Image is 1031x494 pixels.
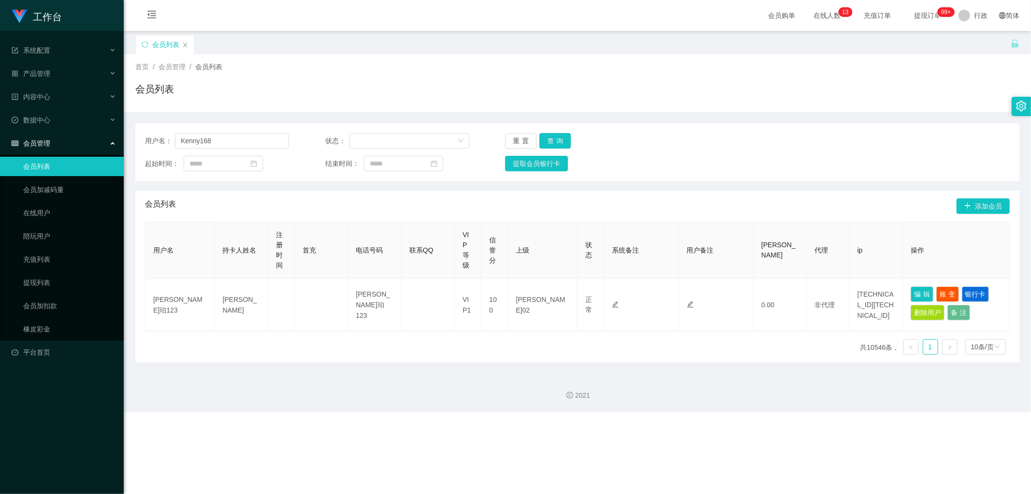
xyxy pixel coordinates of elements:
[971,340,994,354] div: 10条/页
[911,305,944,320] button: 删除用户
[1011,39,1019,48] i: 图标： 解锁
[23,180,116,199] a: 会员加减码量
[505,133,537,149] button: 重置
[860,344,900,351] font: 共10546条，
[12,47,18,54] i: 图标： 表格
[489,236,496,264] font: 信誉分
[23,296,116,315] a: 会员加扣款
[463,231,469,269] font: VIP等级
[974,12,987,19] font: 行政
[325,137,346,145] font: 状态：
[761,301,774,309] font: 0.00
[516,246,529,254] font: 上级
[135,0,168,31] i: 图标: 菜单折叠
[914,12,941,19] font: 提现订单
[857,246,863,254] font: ip
[23,70,50,77] font: 产品管理
[962,286,989,302] button: 银行卡
[911,286,933,302] button: 编辑
[957,198,1010,214] button: 图标: 加号添加会员
[903,339,919,355] li: 上一页
[994,344,1000,351] i: 图标： 下
[182,42,188,48] i: 图标： 关闭
[250,160,257,167] i: 图标：日历
[936,286,959,302] button: 账变
[687,301,694,308] i: 图标：编辑
[222,246,256,254] font: 持卡人姓名
[539,133,571,149] button: 查询
[923,339,938,355] li: 1
[145,160,179,167] font: 起始时间：
[175,133,289,149] input: 请输入用户名
[864,12,891,19] font: 充值订单
[23,116,50,124] font: 数据中心
[458,138,464,145] i: 图标： 下
[768,12,795,19] font: 会员购单
[566,392,573,399] i: 图标：版权
[135,84,174,94] font: 会员列表
[23,93,50,101] font: 内容中心
[942,339,958,355] li: 下一页
[687,246,714,254] font: 用户备注
[971,343,994,351] font: 10条/页
[23,157,116,176] a: 会员列表
[431,160,437,167] i: 图标：日历
[12,140,18,147] i: 图标： 表格
[814,246,828,254] font: 代理
[12,343,116,362] a: 图标：仪表板平台首页
[23,203,116,223] a: 在线用户
[153,296,203,314] font: [PERSON_NAME]珀123
[999,12,1006,19] i: 图标: 全球
[12,93,18,100] i: 图标：个人资料
[135,63,149,71] font: 首页
[585,241,592,259] font: 状态
[356,290,390,319] font: [PERSON_NAME]珀123
[842,7,845,17] p: 1
[276,231,283,269] font: 注册时间
[857,290,894,309] font: [TECHNICAL_ID]
[838,7,852,17] sup: 13
[23,319,116,339] a: 橡皮彩金
[12,12,62,19] a: 工作台
[303,246,316,254] font: 首充
[585,296,592,314] font: 正常
[612,301,619,308] i: 图标：编辑
[142,41,148,48] i: 图标：同步
[409,246,434,254] font: 联系QQ
[23,46,50,54] font: 系统配置
[947,344,953,350] i: 图标： 右
[845,9,849,15] font: 3
[813,12,841,19] font: 在线人数
[23,226,116,246] a: 陪玩用户
[947,305,970,320] button: 备注
[463,296,471,314] font: VIP1
[612,246,639,254] font: 系统备注
[814,301,835,309] font: 非代理
[222,296,257,314] font: [PERSON_NAME]
[929,343,932,351] font: 1
[1006,12,1019,19] font: 简体
[145,200,176,208] font: 会员列表
[516,296,565,314] font: [PERSON_NAME]02
[195,63,222,71] font: 会员列表
[145,137,172,145] font: 用户名：
[761,241,796,259] font: [PERSON_NAME]
[159,63,186,71] font: 会员管理
[153,63,155,71] font: /
[12,117,18,123] i: 图标: 检查-圆圈-o
[356,246,383,254] font: 电话号码
[908,344,914,350] i: 图标： 左
[1016,101,1027,111] i: 图标：设置
[937,7,955,17] sup: 1046
[857,301,894,319] font: [TECHNICAL_ID]
[325,160,359,167] font: 结束时间：
[23,273,116,292] a: 提现列表
[12,10,27,23] img: logo.9652507e.png
[911,246,924,254] font: 操作
[23,139,50,147] font: 会员管理
[505,156,568,171] button: 提取会员银行卡
[153,246,174,254] font: 用户名
[489,296,497,314] font: 100
[23,250,116,269] a: 充值列表
[33,12,62,22] font: 工作台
